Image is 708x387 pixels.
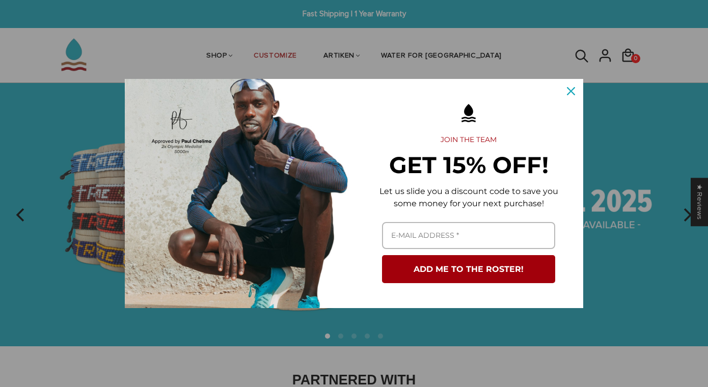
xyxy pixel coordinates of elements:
[559,79,583,103] button: Close
[370,185,567,210] p: Let us slide you a discount code to save you some money for your next purchase!
[389,151,549,179] strong: GET 15% OFF!
[382,222,555,249] input: Email field
[370,135,567,145] h2: JOIN THE TEAM
[382,255,555,283] button: ADD ME TO THE ROSTER!
[567,87,575,95] svg: close icon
